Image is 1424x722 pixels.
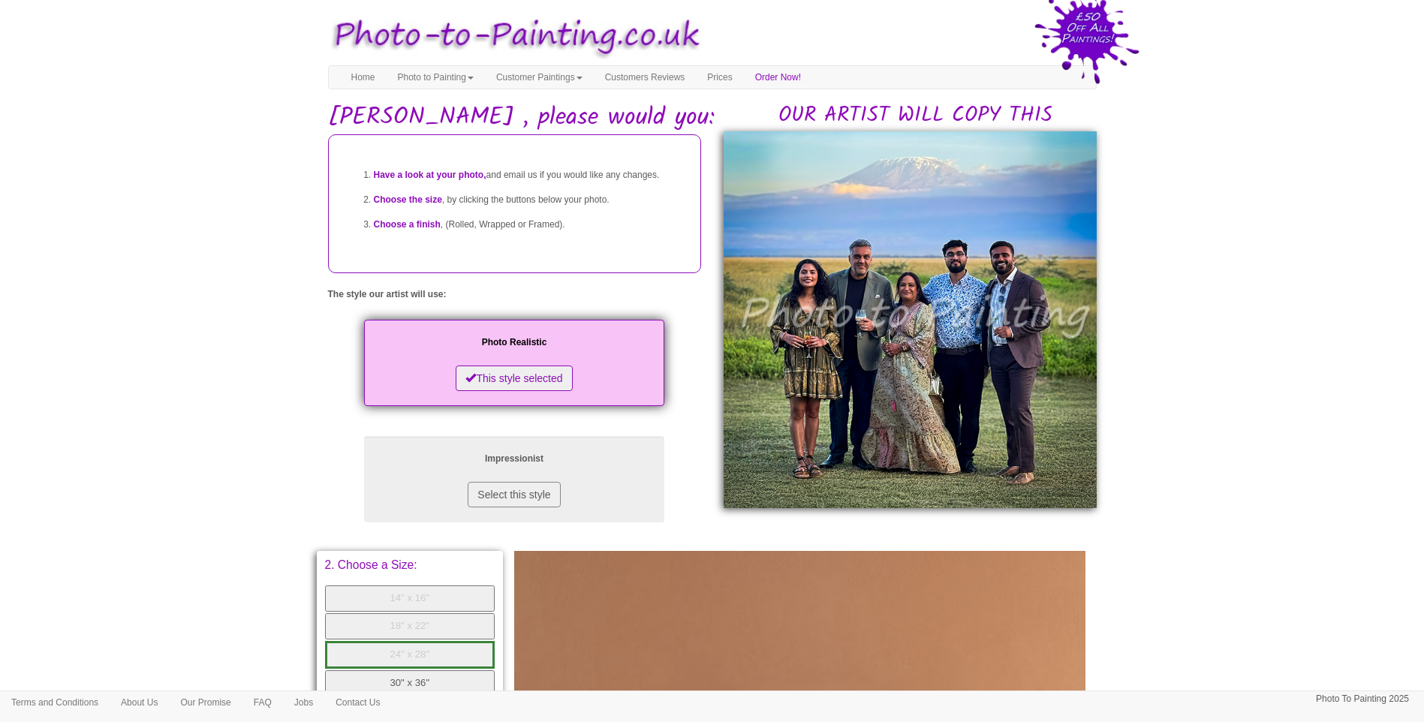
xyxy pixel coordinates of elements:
a: About Us [110,691,169,714]
li: , (Rolled, Wrapped or Framed). [374,212,685,237]
a: Customers Reviews [594,66,697,89]
button: 18" x 22" [325,613,495,639]
p: Impressionist [379,451,649,467]
a: Jobs [283,691,324,714]
a: Contact Us [324,691,391,714]
button: 14" x 16" [325,585,495,612]
li: , by clicking the buttons below your photo. [374,188,685,212]
a: Customer Paintings [485,66,594,89]
img: Heena , please would you: [724,131,1097,508]
a: Our Promise [169,691,242,714]
button: Select this style [468,482,560,507]
span: Have a look at your photo, [374,170,486,180]
img: Photo to Painting [321,8,705,65]
a: FAQ [242,691,283,714]
span: Choose a finish [374,219,441,230]
a: Order Now! [744,66,812,89]
label: The style our artist will use: [328,288,447,301]
button: This style selected [456,366,572,391]
li: and email us if you would like any changes. [374,163,685,188]
h1: [PERSON_NAME] , please would you: [328,104,1097,131]
a: Home [340,66,387,89]
p: 2. Choose a Size: [325,559,495,571]
p: Photo To Painting 2025 [1316,691,1409,707]
a: Prices [696,66,743,89]
button: 24" x 28" [325,641,495,669]
span: Choose the size [374,194,442,205]
p: Photo Realistic [379,335,649,350]
a: Photo to Painting [387,66,485,89]
button: 30" x 36" [325,670,495,696]
h2: OUR ARTIST WILL COPY THIS [735,104,1097,128]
